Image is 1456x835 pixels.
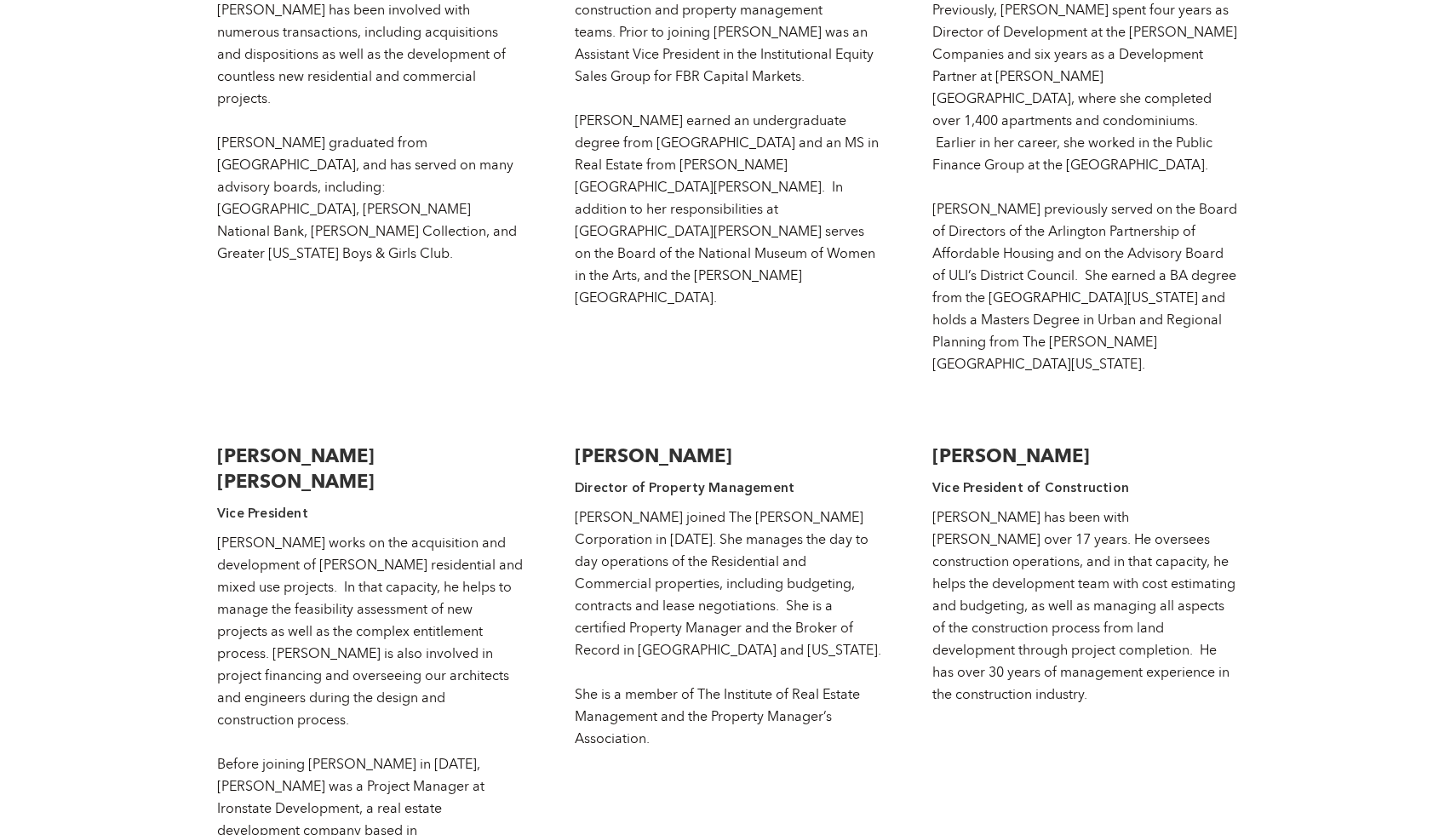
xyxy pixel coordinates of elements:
h4: Director of Property Management [575,478,881,498]
div: [PERSON_NAME] joined The [PERSON_NAME] Corporation in [DATE]. She manages the day to day operatio... [575,506,881,750]
div: [PERSON_NAME] has been with [PERSON_NAME] over 17 years. He oversees construction operations, and... [932,506,1239,706]
strong: [PERSON_NAME] [932,447,1090,466]
h4: Vice President of Construction [932,478,1239,498]
h3: [PERSON_NAME] [575,443,881,469]
h3: [PERSON_NAME] [PERSON_NAME] [217,443,524,495]
h4: Vice President [217,503,524,523]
